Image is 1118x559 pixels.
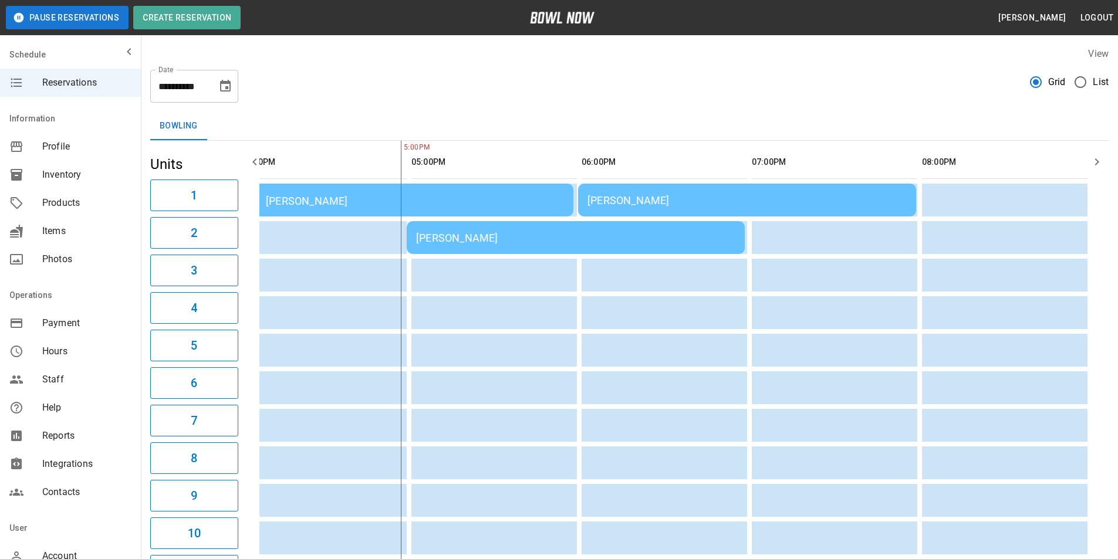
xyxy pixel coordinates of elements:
[150,442,238,474] button: 8
[42,196,131,210] span: Products
[42,372,131,387] span: Staff
[42,401,131,415] span: Help
[1048,75,1066,89] span: Grid
[150,480,238,511] button: 9
[42,76,131,90] span: Reservations
[150,255,238,286] button: 3
[150,155,238,174] h5: Units
[150,330,238,361] button: 5
[150,112,207,140] button: Bowling
[42,429,131,443] span: Reports
[191,374,197,392] h6: 6
[42,344,131,358] span: Hours
[6,6,129,29] button: Pause Reservations
[42,485,131,499] span: Contacts
[42,316,131,330] span: Payment
[150,179,238,211] button: 1
[191,186,197,205] h6: 1
[587,194,907,206] div: [PERSON_NAME]
[133,6,241,29] button: Create Reservation
[1088,48,1109,59] label: View
[411,145,577,179] th: 05:00PM
[752,145,917,179] th: 07:00PM
[922,145,1087,179] th: 08:00PM
[42,140,131,154] span: Profile
[188,524,201,543] h6: 10
[1076,7,1118,29] button: Logout
[530,12,595,23] img: logo
[150,367,238,399] button: 6
[42,252,131,266] span: Photos
[191,449,197,467] h6: 8
[191,261,197,280] h6: 3
[214,74,237,98] button: Choose date, selected date is Oct 5, 2025
[416,232,735,244] div: [PERSON_NAME]
[42,224,131,238] span: Items
[150,217,238,249] button: 2
[191,411,197,430] h6: 7
[191,336,197,355] h6: 5
[42,457,131,471] span: Integrations
[582,145,747,179] th: 06:00PM
[191,486,197,505] h6: 9
[401,142,404,154] span: 5:00PM
[150,405,238,436] button: 7
[994,7,1070,29] button: [PERSON_NAME]
[191,299,197,317] h6: 4
[191,223,197,242] h6: 2
[150,292,238,324] button: 4
[150,112,1109,140] div: inventory tabs
[245,193,564,207] div: [PERSON_NAME]
[42,168,131,182] span: Inventory
[150,517,238,549] button: 10
[1093,75,1109,89] span: List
